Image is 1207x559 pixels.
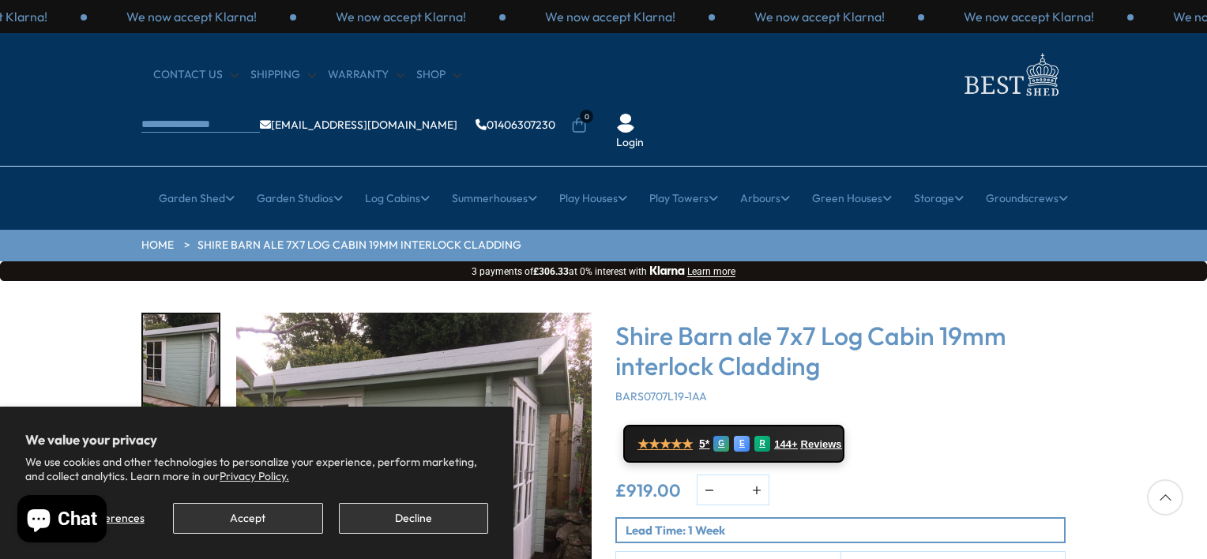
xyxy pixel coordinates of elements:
[774,438,797,451] span: 144+
[740,178,790,218] a: Arbours
[571,118,587,133] a: 0
[476,119,555,130] a: 01406307230
[914,178,964,218] a: Storage
[365,178,430,218] a: Log Cabins
[559,178,627,218] a: Play Houses
[713,436,729,452] div: G
[616,114,635,133] img: User Icon
[626,522,1064,538] p: Lead Time: 1 Week
[623,425,844,463] a: ★★★★★ 5* G E R 144+ Reviews
[452,178,537,218] a: Summerhouses
[637,437,693,452] span: ★★★★★
[924,8,1134,25] div: 1 / 3
[754,8,885,25] p: We now accept Klarna!
[986,178,1068,218] a: Groundscrews
[159,178,235,218] a: Garden Shed
[336,8,466,25] p: We now accept Klarna!
[257,178,343,218] a: Garden Studios
[141,313,220,421] div: 1 / 11
[328,67,404,83] a: Warranty
[260,119,457,130] a: [EMAIL_ADDRESS][DOMAIN_NAME]
[25,432,488,448] h2: We value your privacy
[141,238,174,253] a: HOME
[153,67,239,83] a: CONTACT US
[87,8,296,25] div: 3 / 3
[250,67,316,83] a: Shipping
[616,135,644,151] a: Login
[25,455,488,483] p: We use cookies and other technologies to personalize your experience, perform marketing, and coll...
[964,8,1094,25] p: We now accept Klarna!
[339,503,488,534] button: Decline
[197,238,521,253] a: Shire Barn ale 7x7 Log Cabin 19mm interlock Cladding
[649,178,718,218] a: Play Towers
[545,8,675,25] p: We now accept Klarna!
[416,67,461,83] a: Shop
[812,178,892,218] a: Green Houses
[715,8,924,25] div: 3 / 3
[754,436,770,452] div: R
[801,438,842,451] span: Reviews
[506,8,715,25] div: 2 / 3
[615,321,1066,381] h3: Shire Barn ale 7x7 Log Cabin 19mm interlock Cladding
[734,436,750,452] div: E
[220,469,289,483] a: Privacy Policy.
[580,110,593,123] span: 0
[296,8,506,25] div: 1 / 3
[13,495,111,546] inbox-online-store-chat: Shopify online store chat
[955,49,1066,100] img: logo
[126,8,257,25] p: We now accept Klarna!
[143,314,219,419] img: Barnsdale_2_cea6fa23-7322-4614-ab76-fb9754416e1c_200x200.jpg
[615,389,707,403] span: BARS0707L19-1AA
[615,482,681,499] ins: £919.00
[173,503,322,534] button: Accept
